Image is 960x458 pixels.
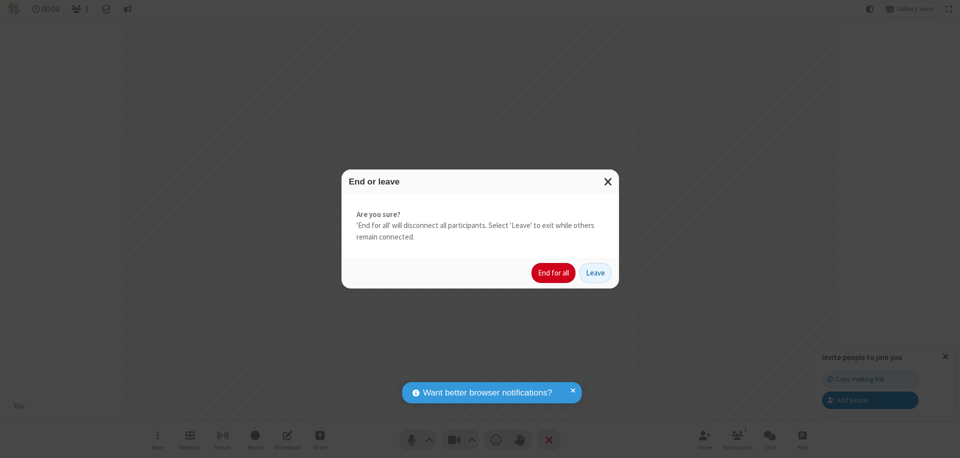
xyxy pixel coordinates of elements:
div: 'End for all' will disconnect all participants. Select 'Leave' to exit while others remain connec... [341,194,619,258]
strong: Are you sure? [356,209,604,220]
button: Leave [579,263,611,283]
h3: End or leave [349,177,611,186]
button: Close modal [598,169,619,194]
button: End for all [531,263,575,283]
span: Want better browser notifications? [423,386,552,399]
